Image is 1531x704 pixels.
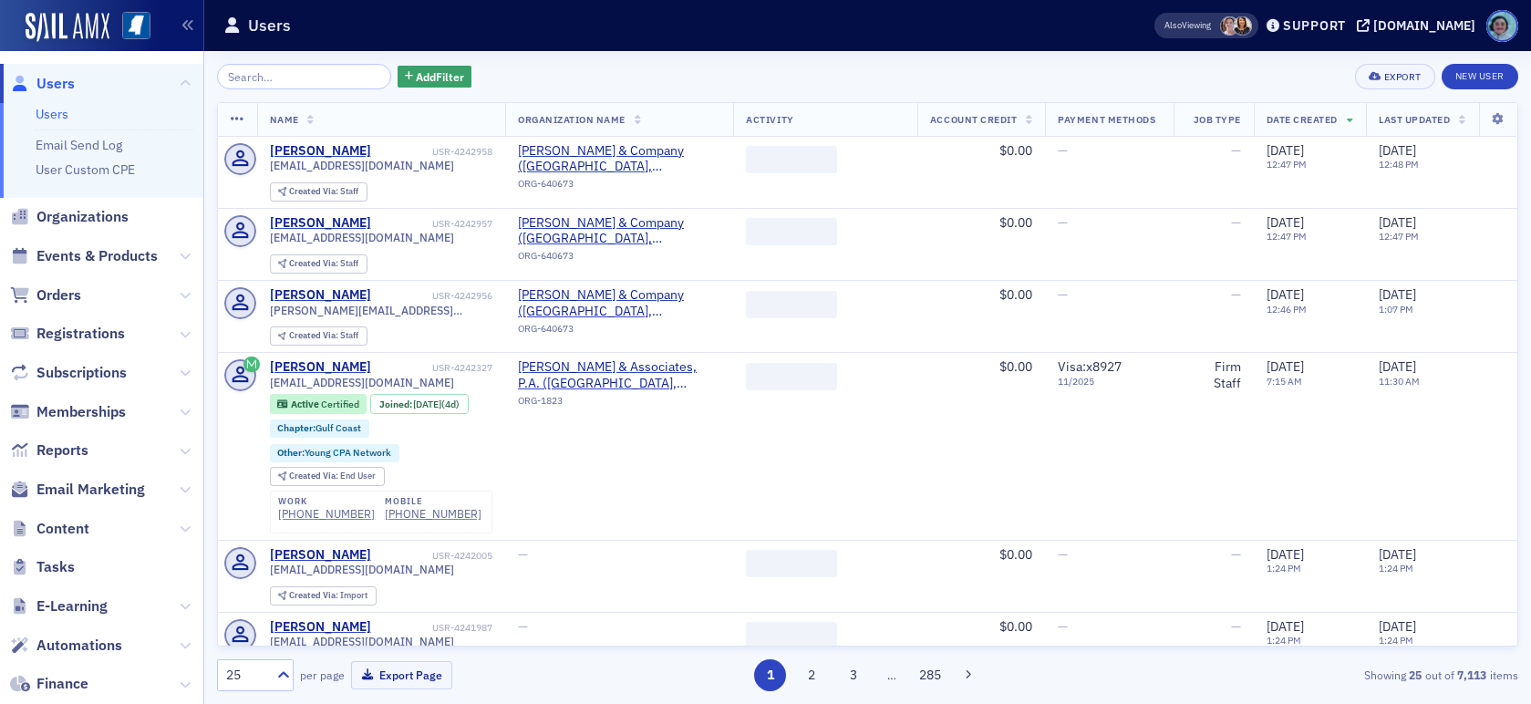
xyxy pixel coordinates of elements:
[518,618,528,635] span: —
[1379,634,1413,647] time: 1:24 PM
[122,12,150,40] img: SailAMX
[226,666,266,685] div: 25
[270,359,371,376] div: [PERSON_NAME]
[270,376,454,389] span: [EMAIL_ADDRESS][DOMAIN_NAME]
[374,146,492,158] div: USR-4242958
[518,143,720,175] a: [PERSON_NAME] & Company ([GEOGRAPHIC_DATA], [GEOGRAPHIC_DATA])
[1267,230,1307,243] time: 12:47 PM
[999,358,1032,375] span: $0.00
[518,215,720,247] span: T.E. Lott & Company (Columbus, MS)
[746,218,837,245] span: ‌
[277,447,391,459] a: Other:Young CPA Network
[10,402,126,422] a: Memberships
[270,143,371,160] a: [PERSON_NAME]
[1267,113,1338,126] span: Date Created
[248,15,291,36] h1: Users
[270,326,367,346] div: Created Via: Staff
[1379,618,1416,635] span: [DATE]
[1379,158,1419,171] time: 12:48 PM
[1231,546,1241,563] span: —
[1231,286,1241,303] span: —
[1486,10,1518,42] span: Profile
[270,619,371,636] a: [PERSON_NAME]
[36,161,135,178] a: User Custom CPE
[10,207,129,227] a: Organizations
[518,395,720,413] div: ORG-1823
[10,285,81,305] a: Orders
[999,618,1032,635] span: $0.00
[36,363,127,383] span: Subscriptions
[277,422,361,434] a: Chapter:Gulf Coast
[1058,286,1068,303] span: —
[36,285,81,305] span: Orders
[10,636,122,656] a: Automations
[10,246,158,266] a: Events & Products
[1164,19,1211,32] span: Viewing
[270,547,371,564] div: [PERSON_NAME]
[36,596,108,616] span: E-Learning
[289,329,340,341] span: Created Via :
[36,74,75,94] span: Users
[1379,562,1413,575] time: 1:24 PM
[379,399,414,410] span: Joined :
[518,287,720,319] a: [PERSON_NAME] & Company ([GEOGRAPHIC_DATA], [GEOGRAPHIC_DATA])
[518,359,720,391] a: [PERSON_NAME] & Associates, P.A. ([GEOGRAPHIC_DATA], [GEOGRAPHIC_DATA])
[36,324,125,344] span: Registrations
[999,142,1032,159] span: $0.00
[1379,303,1413,316] time: 1:07 PM
[270,287,371,304] a: [PERSON_NAME]
[1164,19,1182,31] div: Also
[26,13,109,42] img: SailAMX
[36,557,75,577] span: Tasks
[277,399,358,410] a: Active Certified
[270,182,367,202] div: Created Via: Staff
[1058,618,1068,635] span: —
[1267,618,1304,635] span: [DATE]
[217,64,391,89] input: Search…
[398,66,472,88] button: AddFilter
[1231,618,1241,635] span: —
[1373,17,1475,34] div: [DOMAIN_NAME]
[1220,16,1239,36] span: Lydia Carlisle
[1384,72,1422,82] div: Export
[413,398,441,410] span: [DATE]
[278,496,375,507] div: work
[1379,113,1450,126] span: Last Updated
[374,218,492,230] div: USR-4242957
[518,287,720,319] span: T.E. Lott & Company (Columbus, MS)
[1058,214,1068,231] span: —
[10,596,108,616] a: E-Learning
[270,635,454,648] span: [EMAIL_ADDRESS][DOMAIN_NAME]
[1379,142,1416,159] span: [DATE]
[10,674,88,694] a: Finance
[518,178,720,196] div: ORG-640673
[796,659,828,691] button: 2
[1357,19,1482,32] button: [DOMAIN_NAME]
[270,113,299,126] span: Name
[36,207,129,227] span: Organizations
[1379,214,1416,231] span: [DATE]
[36,519,89,539] span: Content
[746,146,837,173] span: ‌
[385,507,481,521] a: [PHONE_NUMBER]
[518,323,720,341] div: ORG-640673
[278,507,375,521] a: [PHONE_NUMBER]
[518,143,720,175] span: T.E. Lott & Company (Columbus, MS)
[36,246,158,266] span: Events & Products
[1058,546,1068,563] span: —
[518,250,720,268] div: ORG-640673
[270,254,367,274] div: Created Via: Staff
[1267,286,1304,303] span: [DATE]
[289,259,358,269] div: Staff
[1379,358,1416,375] span: [DATE]
[999,546,1032,563] span: $0.00
[1379,546,1416,563] span: [DATE]
[289,471,376,481] div: End User
[10,480,145,500] a: Email Marketing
